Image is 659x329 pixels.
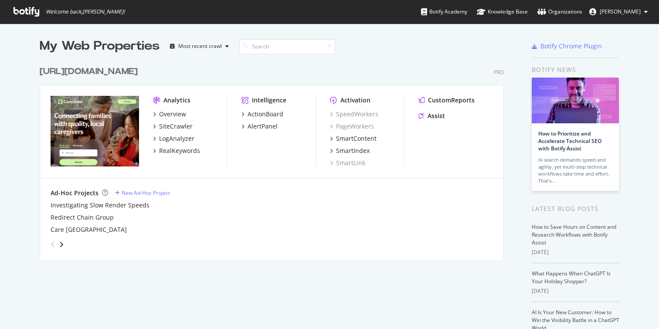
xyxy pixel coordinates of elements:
div: Ad-Hoc Projects [51,189,99,197]
div: Knowledge Base [477,7,528,16]
a: AlertPanel [241,122,278,131]
div: SmartIndex [336,146,370,155]
div: Latest Blog Posts [532,204,619,214]
div: Botify news [532,65,619,75]
div: grid [40,55,511,260]
div: [DATE] [532,287,619,295]
a: PageWorkers [330,122,374,131]
a: [URL][DOMAIN_NAME] [40,65,141,78]
a: SmartIndex [330,146,370,155]
div: angle-left [47,237,58,251]
a: How to Prioritize and Accelerate Technical SEO with Botify Assist [538,130,601,152]
a: Botify Chrome Plugin [532,42,602,51]
div: [DATE] [532,248,619,256]
a: How to Save Hours on Content and Research Workflows with Botify Assist [532,223,616,246]
a: CustomReports [418,96,475,105]
a: RealKeywords [153,146,200,155]
input: Search [239,39,335,54]
div: Analytics [163,96,190,105]
div: CustomReports [428,96,475,105]
a: Care [GEOGRAPHIC_DATA] [51,225,127,234]
a: SmartContent [330,134,377,143]
div: My Web Properties [40,37,160,55]
div: [URL][DOMAIN_NAME] [40,65,138,78]
a: New Ad-Hoc Project [115,189,170,197]
div: Overview [159,110,186,119]
a: SmartLink [330,159,365,167]
a: LogAnalyzer [153,134,194,143]
div: RealKeywords [159,146,200,155]
a: SiteCrawler [153,122,193,131]
a: Assist [418,112,445,120]
div: Most recent crawl [178,44,222,49]
button: [PERSON_NAME] [582,5,655,19]
img: How to Prioritize and Accelerate Technical SEO with Botify Assist [532,78,619,123]
a: Investigating Slow Render Speeds [51,201,149,210]
div: Assist [428,112,445,120]
div: SmartContent [336,134,377,143]
button: Most recent crawl [166,39,232,53]
div: angle-right [58,240,65,249]
div: Botify Chrome Plugin [540,42,602,51]
div: Pro [494,68,504,76]
div: Activation [340,96,370,105]
a: What Happens When ChatGPT Is Your Holiday Shopper? [532,270,611,285]
a: Overview [153,110,186,119]
div: Organizations [537,7,582,16]
div: Botify Academy [421,7,467,16]
div: ActionBoard [248,110,283,119]
a: ActionBoard [241,110,283,119]
div: AlertPanel [248,122,278,131]
span: Welcome back, [PERSON_NAME] ! [46,8,125,15]
a: SpeedWorkers [330,110,378,119]
a: Redirect Chain Group [51,213,114,222]
img: https://www.care.com/ [51,96,139,166]
div: LogAnalyzer [159,134,194,143]
span: Emily Wright [600,8,641,15]
div: SiteCrawler [159,122,193,131]
div: AI search demands speed and agility, yet multi-step technical workflows take time and effort. Tha... [538,156,612,184]
div: New Ad-Hoc Project [122,189,170,197]
div: Intelligence [252,96,286,105]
